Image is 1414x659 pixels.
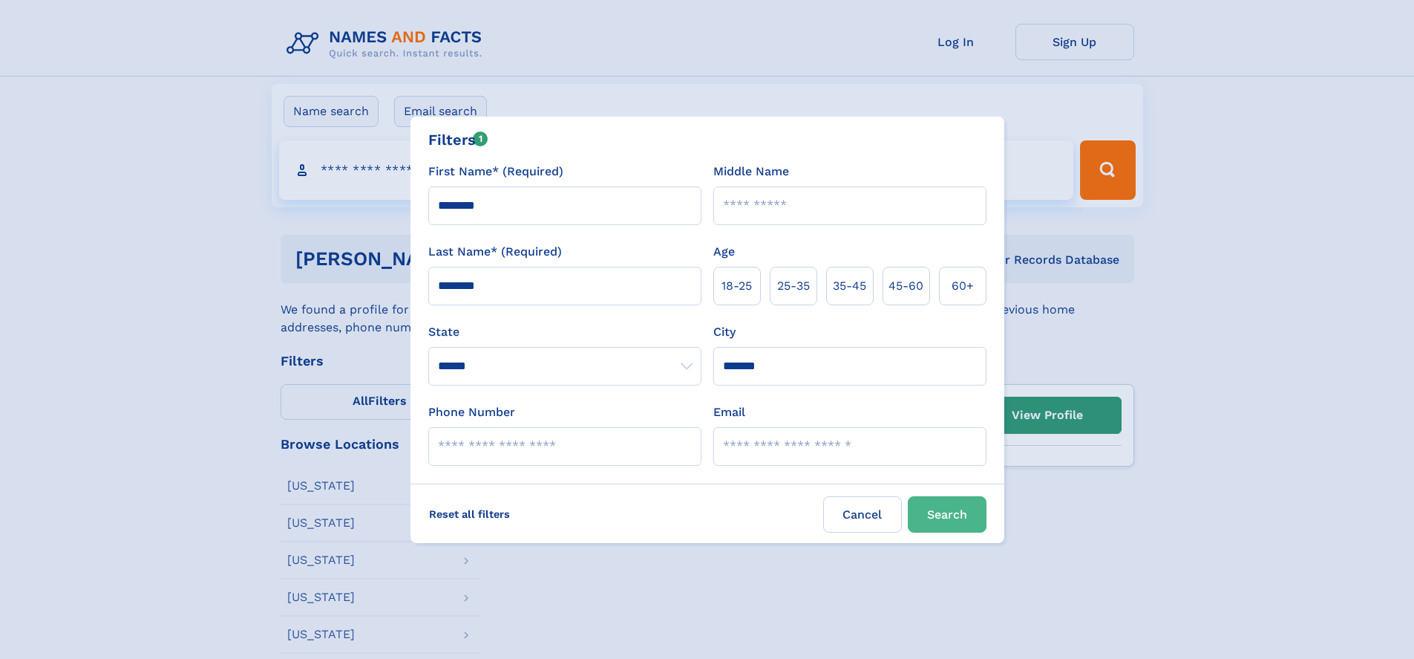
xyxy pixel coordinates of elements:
label: State [428,323,701,341]
span: 18‑25 [721,277,752,295]
label: Last Name* (Required) [428,243,562,261]
label: Middle Name [713,163,789,181]
div: Filters [428,129,488,151]
label: Reset all filters [419,496,520,532]
span: 25‑35 [777,277,810,295]
label: Cancel [823,496,902,533]
label: Age [713,243,735,261]
button: Search [908,496,986,533]
label: Phone Number [428,403,515,421]
label: Email [713,403,745,421]
label: First Name* (Required) [428,163,563,181]
span: 45‑60 [888,277,923,295]
span: 35‑45 [833,277,866,295]
label: City [713,323,736,341]
span: 60+ [952,277,974,295]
